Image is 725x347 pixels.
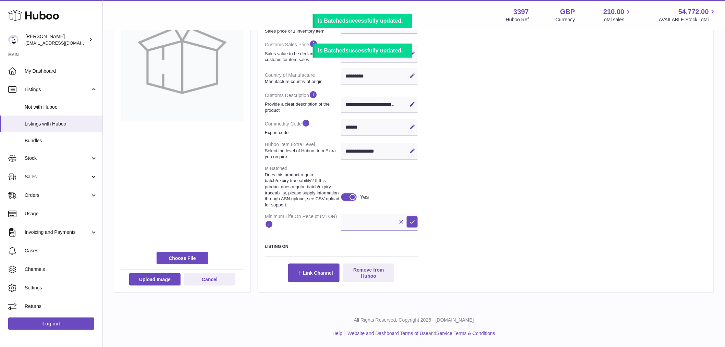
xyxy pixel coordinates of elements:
[265,130,340,136] strong: Export code
[25,137,97,144] span: Bundles
[265,69,341,87] dt: Country of Manufacture
[25,303,97,310] span: Returns
[602,16,632,23] span: Total sales
[265,28,340,34] strong: Sales price of 1 inventory item
[25,211,97,217] span: Usage
[265,163,341,211] dt: Is Batched
[25,229,90,236] span: Invoicing and Payments
[25,173,90,180] span: Sales
[25,40,101,46] span: [EMAIL_ADDRESS][DOMAIN_NAME]
[108,317,720,323] p: All Rights Reserved. Copyright 2025 - [DOMAIN_NAME]
[265,148,340,160] strong: Select the level of Huboo Item Extra you require
[25,192,90,199] span: Orders
[506,16,529,23] div: Huboo Ref
[318,48,346,53] b: Is Batched
[265,244,418,249] h3: Listing On
[265,172,340,208] strong: Does this product require batch/expiry traceability? If this product does require batch/expiry tr...
[514,7,529,16] strong: 3397
[560,7,575,16] strong: GBP
[25,68,97,74] span: My Dashboard
[343,264,394,282] button: Remove from Huboo
[678,7,709,16] span: 54,772.00
[184,273,235,286] button: Cancel
[360,193,369,201] div: Yes
[25,121,97,127] span: Listings with Huboo
[265,211,341,234] dt: Minimum Life On Receipt (MLOR)
[25,86,90,93] span: Listings
[265,87,341,116] dt: Customs Description
[265,79,340,85] strong: Manufacture country of origin
[8,35,19,45] img: sales@canchema.com
[345,330,495,337] li: and
[25,155,90,161] span: Stock
[8,318,94,330] a: Log out
[318,18,346,24] b: Is Batched
[25,248,97,254] span: Cases
[265,101,340,113] strong: Provide a clear description of the product
[25,266,97,273] span: Channels
[265,139,341,163] dt: Huboo Item Extra Level
[659,16,717,23] span: AVAILABLE Stock Total
[25,104,97,110] span: Not with Huboo
[602,7,632,23] a: 210.00 Total sales
[265,51,340,63] strong: Sales value to be declared to customs for item sales
[25,285,97,291] span: Settings
[333,331,343,336] a: Help
[347,331,428,336] a: Website and Dashboard Terms of Use
[659,7,717,23] a: 54,772.00 AVAILABLE Stock Total
[129,273,181,286] button: Upload Image
[603,7,624,16] span: 210.00
[157,252,208,264] span: Choose File
[556,16,575,23] div: Currency
[288,264,340,282] button: Link Channel
[437,331,495,336] a: Service Terms & Conditions
[25,33,87,46] div: [PERSON_NAME]
[265,116,341,139] dt: Commodity Code
[265,37,341,65] dt: Customs Sales Price
[318,17,409,25] div: successfully updated.
[318,47,409,55] div: successfully updated.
